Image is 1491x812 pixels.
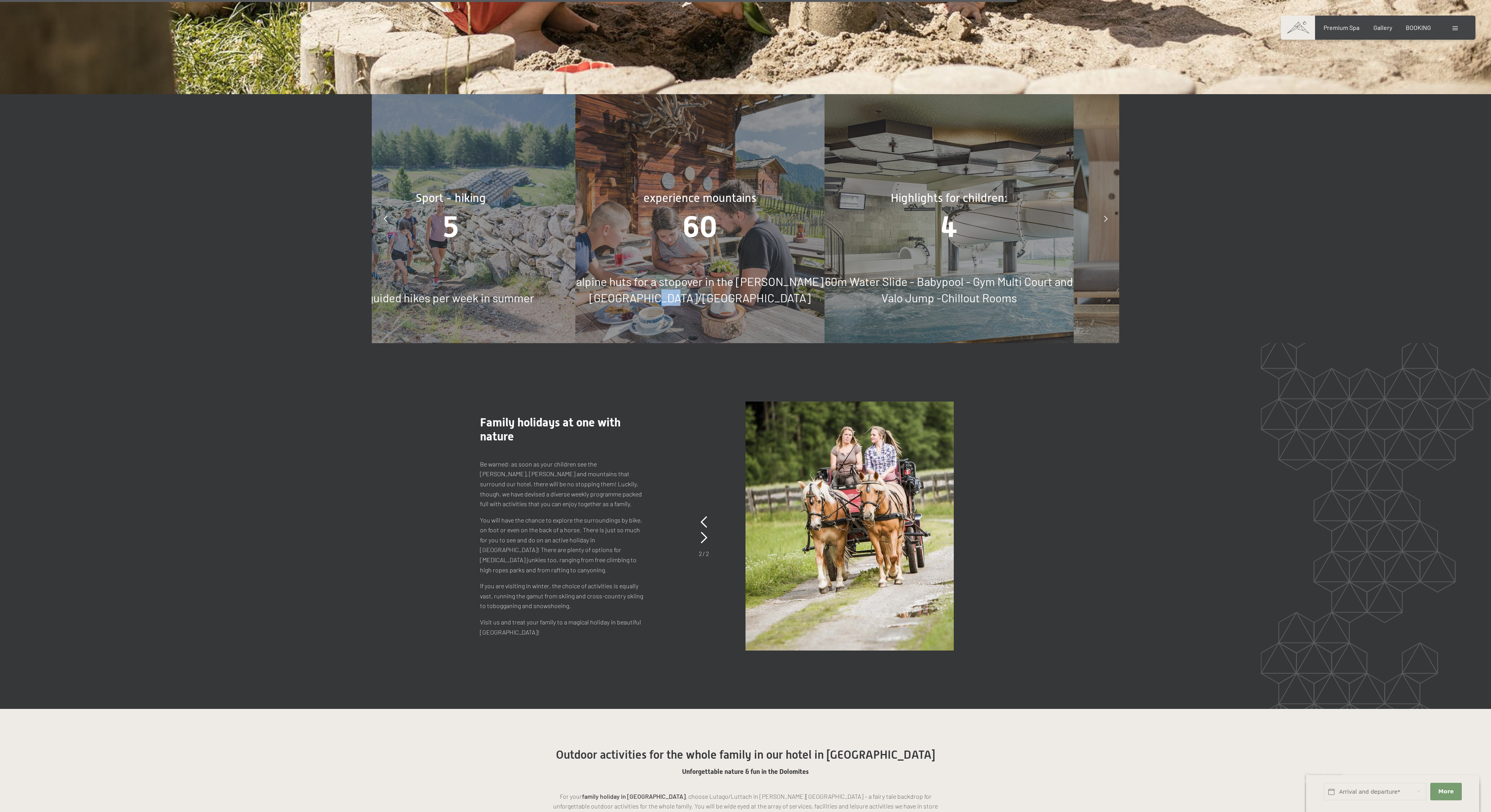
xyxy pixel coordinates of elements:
span: guided hikes per week in summer [367,291,534,305]
span: Express request [1306,773,1342,779]
span: alpine huts for a stopover in the [PERSON_NAME][GEOGRAPHIC_DATA]/[GEOGRAPHIC_DATA] [576,274,823,305]
span: Family holidays at one with nature [480,416,621,443]
span: Outdoor activities for the whole family in our hotel in [GEOGRAPHIC_DATA] [556,748,935,761]
button: More [1430,783,1462,800]
img: A family hotel in South Tyrol (Italy) for your children [745,402,954,651]
a: BOOKING [1406,24,1431,31]
span: Sport - hiking [416,191,486,205]
strong: family holiday in [GEOGRAPHIC_DATA] [582,793,686,800]
p: You will have the chance to explore the surroundings by bike, on foot or even on the back of a ho... [480,515,644,575]
span: Unforgettable nature & fun in the Dolomites [682,768,809,775]
span: 2 [699,550,702,557]
span: 60m Water Slide - Babypool - Gym Multi Court and Valo Jump -Chillout Rooms [825,274,1073,305]
span: 5 [443,210,459,244]
span: experience mountains [644,191,756,205]
span: 60 [683,210,717,244]
a: Gallery [1373,24,1392,31]
span: 4 [941,210,957,244]
a: Premium Spa [1324,24,1359,31]
p: Visit us and treat your family to a magical holiday in beautiful [GEOGRAPHIC_DATA]! [480,617,644,637]
span: Highlights for children: [891,191,1007,205]
span: / [703,550,705,557]
p: If you are visiting in winter, the choice of activities is equally vast, running the gamut from s... [480,581,644,611]
span: More [1438,788,1454,796]
p: Be warned: as soon as your children see the [PERSON_NAME], [PERSON_NAME] and mountains that surro... [480,459,644,509]
span: 2 [706,550,709,557]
